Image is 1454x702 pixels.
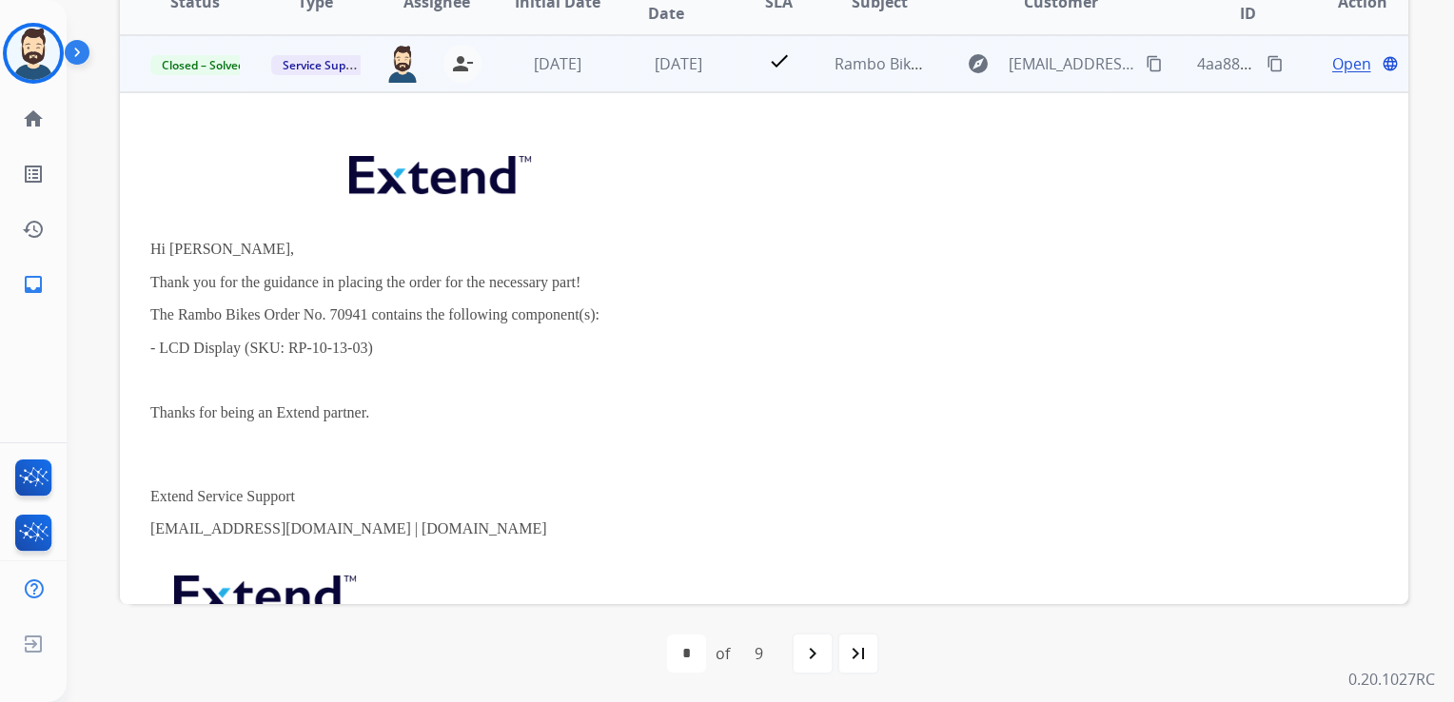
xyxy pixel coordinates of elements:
p: 0.20.1027RC [1348,668,1435,691]
span: [EMAIL_ADDRESS][DOMAIN_NAME] [1009,52,1135,75]
span: [DATE] [534,53,581,74]
mat-icon: person_remove [451,52,474,75]
p: The Rambo Bikes Order No. 70941 contains the following component(s): [150,306,1136,323]
p: Hi [PERSON_NAME], [150,241,1136,258]
span: Open [1332,52,1371,75]
mat-icon: inbox [22,273,45,296]
img: avatar [7,27,60,80]
p: [EMAIL_ADDRESS][DOMAIN_NAME] | [DOMAIN_NAME] [150,520,1136,537]
span: Closed – Solved [150,55,256,75]
mat-icon: history [22,218,45,241]
mat-icon: navigate_next [801,642,824,665]
span: [DATE] [655,53,702,74]
img: agent-avatar [384,45,421,83]
mat-icon: last_page [847,642,870,665]
div: 9 [739,634,778,673]
img: extend.png [150,553,375,628]
mat-icon: home [22,107,45,130]
mat-icon: content_copy [1146,55,1163,72]
mat-icon: explore [967,52,990,75]
p: Thanks for being an Extend partner. [150,404,1136,421]
div: of [716,642,730,665]
mat-icon: check [768,49,791,72]
span: Service Support [271,55,380,75]
mat-icon: content_copy [1267,55,1284,72]
mat-icon: language [1382,55,1399,72]
p: Thank you for the guidance in placing the order for the necessary part! [150,274,1136,291]
img: extend.png [325,133,550,208]
p: Extend Service Support [150,488,1136,505]
p: - LCD Display (SKU: RP-10-13-03) [150,340,1136,357]
mat-icon: list_alt [22,163,45,185]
